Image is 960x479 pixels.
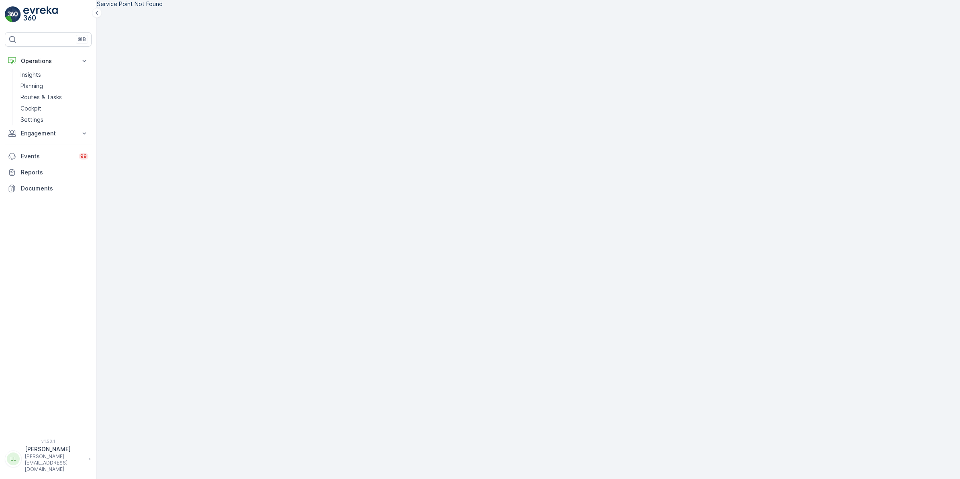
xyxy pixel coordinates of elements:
[17,103,92,114] a: Cockpit
[23,6,58,23] img: logo_light-DOdMpM7g.png
[80,153,87,160] p: 99
[20,104,41,113] p: Cockpit
[78,36,86,43] p: ⌘B
[5,125,92,141] button: Engagement
[17,69,92,80] a: Insights
[20,93,62,101] p: Routes & Tasks
[25,453,84,473] p: [PERSON_NAME][EMAIL_ADDRESS][DOMAIN_NAME]
[25,445,84,453] p: [PERSON_NAME]
[5,6,21,23] img: logo
[5,445,92,473] button: LL[PERSON_NAME][PERSON_NAME][EMAIL_ADDRESS][DOMAIN_NAME]
[21,168,88,176] p: Reports
[5,53,92,69] button: Operations
[5,439,92,444] span: v 1.50.1
[5,180,92,197] a: Documents
[20,116,43,124] p: Settings
[17,92,92,103] a: Routes & Tasks
[21,129,76,137] p: Engagement
[20,71,41,79] p: Insights
[21,152,74,160] p: Events
[5,164,92,180] a: Reports
[7,452,20,465] div: LL
[17,80,92,92] a: Planning
[21,57,76,65] p: Operations
[20,82,43,90] p: Planning
[21,184,88,192] p: Documents
[17,114,92,125] a: Settings
[5,148,92,164] a: Events99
